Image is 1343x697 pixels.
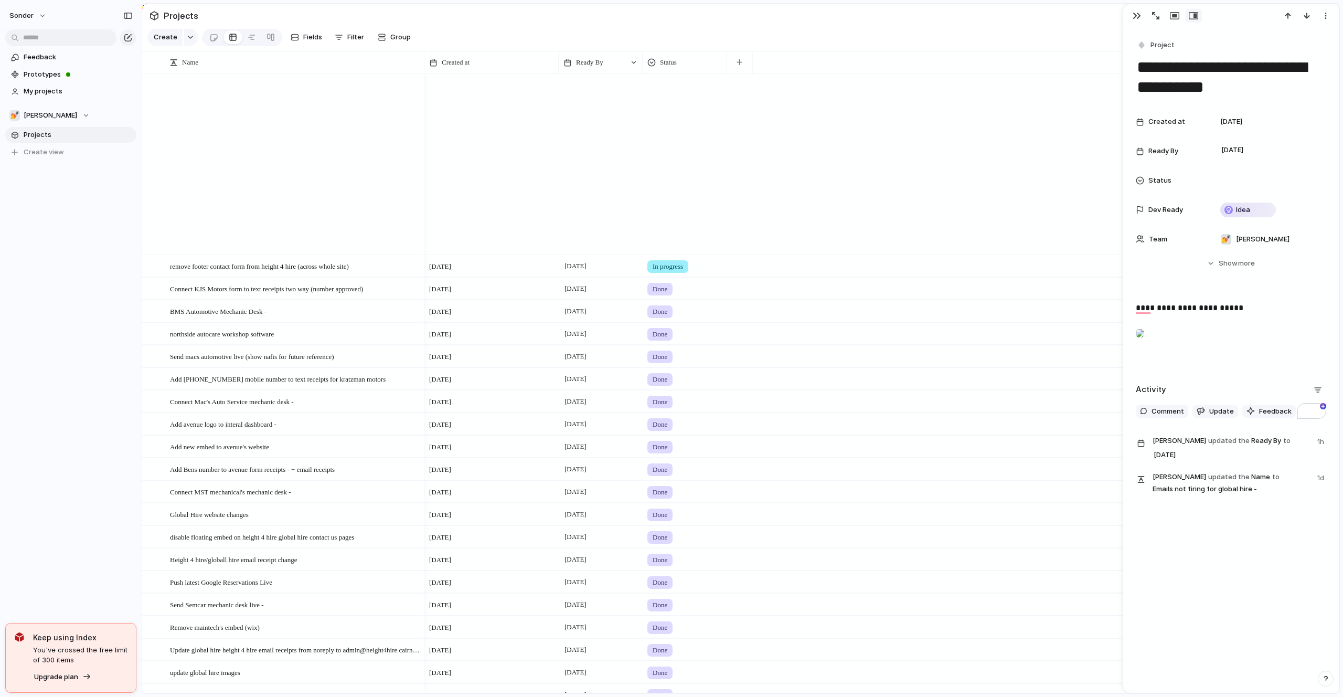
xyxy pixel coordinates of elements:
span: [DATE] [429,261,451,272]
span: Feedback [1259,406,1292,417]
span: Comment [1152,406,1184,417]
span: [DATE] [562,260,589,272]
span: Ready By [576,57,603,68]
span: Connect Mac's Auto Service mechanic desk - [170,395,294,407]
a: My projects [5,83,136,99]
span: You've crossed the free limit of 300 items [33,645,127,666]
span: [DATE] [562,643,589,656]
span: Ready By [1153,435,1311,462]
h2: Activity [1136,384,1166,396]
span: Group [390,32,411,43]
button: Project [1135,38,1178,53]
button: sonder [5,7,52,24]
span: Height 4 hire/globall hire email receipt change [170,553,297,565]
span: Send macs automotive live (show nafis for future reference) [170,350,334,362]
span: Keep using Index [33,632,127,643]
span: [DATE] [429,577,451,588]
span: [DATE] [429,307,451,317]
span: Done [653,668,667,678]
span: [DATE] [429,510,451,520]
span: Connect KJS Motors form to text receipts two way (number approved) [170,282,363,294]
a: Feedback [5,49,136,65]
span: Create [154,32,177,43]
span: Done [653,532,667,543]
span: Done [653,510,667,520]
span: [DATE] [562,576,589,588]
span: [DATE] [562,282,589,295]
span: [DATE] [562,666,589,679]
span: Add new embed to avenue's website [170,440,269,452]
span: Done [653,645,667,656]
span: Add Bens number to avenue form receipts - + email receipts [170,463,335,475]
button: Create [147,29,183,46]
span: Done [653,622,667,633]
span: [DATE] [562,305,589,318]
span: [DATE] [562,373,589,385]
span: Push latest Google Reservations Live [170,576,272,588]
span: [DATE] [562,395,589,408]
span: updated the [1208,436,1250,446]
span: [DATE] [429,622,451,633]
span: [DATE] [429,645,451,656]
span: [DATE] [1220,117,1242,127]
span: [DATE] [562,508,589,521]
button: Fields [286,29,326,46]
span: [DATE] [429,352,451,362]
span: Connect MST mechanical's mechanic desk - [170,485,291,498]
span: [DATE] [429,284,451,294]
span: Remove maintech's embed (wix) [170,621,260,633]
span: Upgrade plan [34,672,78,682]
span: Team [1149,234,1167,245]
span: Dev Ready [1148,205,1183,215]
span: [DATE] [429,555,451,565]
span: Done [653,555,667,565]
span: Update [1209,406,1234,417]
span: Done [653,352,667,362]
span: Done [653,577,667,588]
span: Done [653,307,667,317]
span: [DATE] [562,350,589,363]
span: [DATE] [429,442,451,452]
a: Prototypes [5,67,136,82]
span: Feedback [24,52,133,62]
span: Done [653,284,667,294]
span: [PERSON_NAME] [1153,472,1206,482]
span: [DATE] [562,328,589,340]
a: Projects [5,127,136,143]
span: [DATE] [562,598,589,611]
span: [DATE] [429,600,451,610]
span: to [1283,436,1291,446]
span: more [1238,258,1255,269]
span: In progress [653,261,683,272]
span: Done [653,464,667,475]
span: BMS Automotive Mechanic Desk - [170,305,267,317]
div: 💅 [9,110,20,121]
span: update global hire images [170,666,240,678]
span: Done [653,487,667,498]
span: Done [653,442,667,452]
button: Upgrade plan [31,670,94,684]
span: Projects [162,6,200,25]
span: Ready By [1148,146,1178,156]
span: Show [1219,258,1238,269]
button: 💅[PERSON_NAME] [5,108,136,123]
span: Create view [24,147,64,157]
span: Fields [303,32,322,43]
span: [PERSON_NAME] [24,110,77,121]
span: [DATE] [429,487,451,498]
span: Send Semcar mechanic desk live - [170,598,264,610]
span: Done [653,397,667,407]
span: Name [182,57,198,68]
span: to [1272,472,1280,482]
span: Created at [1148,117,1185,127]
button: Filter [331,29,368,46]
span: Add avenue logo to interal dashboard - [170,418,276,430]
span: [DATE] [562,553,589,566]
span: sonder [9,10,34,21]
span: northside autocare workshop software [170,328,274,340]
button: Comment [1136,405,1188,418]
span: 1d [1317,471,1326,483]
span: [DATE] [429,329,451,340]
span: disable floating embed on height 4 hire global hire contact us pages [170,531,354,543]
span: Add [PHONE_NUMBER] mobile number to text receipts for kratzman motors [170,373,386,385]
